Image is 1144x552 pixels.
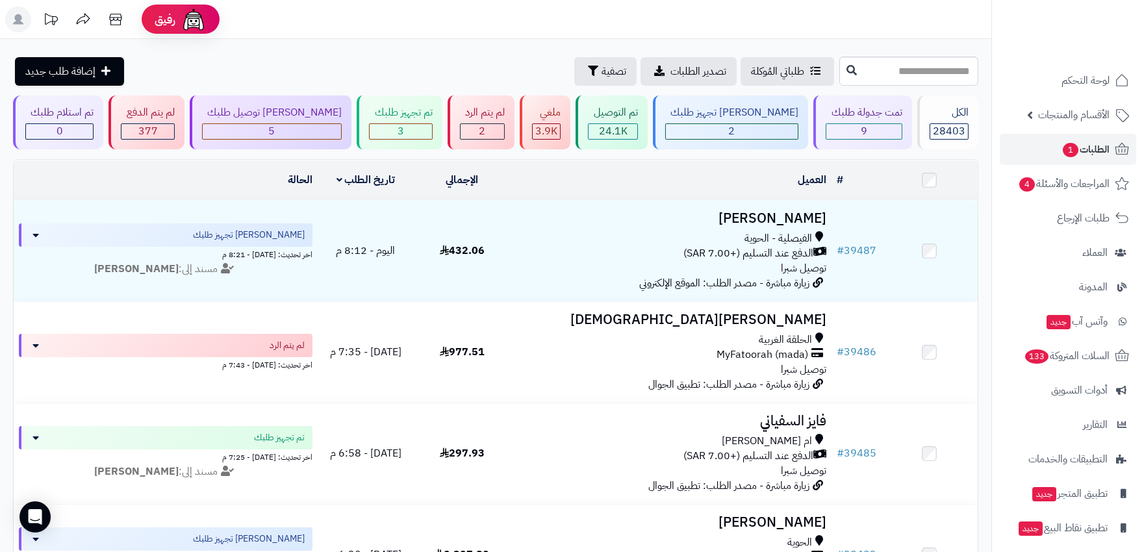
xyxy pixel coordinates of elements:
div: لم يتم الرد [460,105,505,120]
span: لم يتم الرد [270,339,305,352]
a: # [837,172,843,188]
a: تحديثات المنصة [34,6,67,36]
div: Open Intercom Messenger [19,501,51,533]
span: الدفع عند التسليم (+7.00 SAR) [683,449,813,464]
a: تم التوصيل 24.1K [573,95,650,149]
a: #39485 [837,445,876,461]
span: 977.51 [440,344,485,360]
a: لم يتم الرد 2 [445,95,517,149]
img: logo-2.png [1056,35,1132,62]
span: وآتس آب [1045,312,1108,331]
a: تمت جدولة طلبك 9 [811,95,914,149]
span: التقارير [1083,416,1108,434]
a: وآتس آبجديد [1000,306,1136,337]
span: زيارة مباشرة - مصدر الطلب: تطبيق الجوال [648,478,809,494]
span: 1 [1063,143,1078,157]
div: ملغي [532,105,561,120]
div: الكل [930,105,969,120]
span: زيارة مباشرة - مصدر الطلب: الموقع الإلكتروني [639,275,809,291]
span: 3.9K [535,123,557,139]
img: ai-face.png [181,6,207,32]
span: 24.1K [599,123,628,139]
a: تاريخ الطلب [337,172,396,188]
a: التقارير [1000,409,1136,440]
a: طلباتي المُوكلة [741,57,834,86]
a: المدونة [1000,271,1136,303]
span: [DATE] - 6:58 م [330,445,401,461]
span: تصفية [602,64,626,79]
span: توصيل شبرا [781,463,826,479]
strong: [PERSON_NAME] [94,261,179,277]
h3: [PERSON_NAME] [515,515,826,530]
a: الكل28403 [915,95,981,149]
a: السلات المتروكة133 [1000,340,1136,371]
span: لوحة التحكم [1061,71,1110,90]
span: توصيل شبرا [781,362,826,377]
span: السلات المتروكة [1024,347,1110,365]
div: 3878 [533,124,560,139]
a: تصدير الطلبات [641,57,737,86]
strong: [PERSON_NAME] [94,464,179,479]
div: 2 [666,124,798,139]
span: تصدير الطلبات [670,64,726,79]
span: جديد [1047,315,1071,329]
div: اخر تحديث: [DATE] - 7:25 م [19,449,312,463]
div: 5 [203,124,341,139]
a: المراجعات والأسئلة4 [1000,168,1136,199]
a: الطلبات1 [1000,134,1136,165]
div: اخر تحديث: [DATE] - 7:43 م [19,357,312,371]
span: [PERSON_NAME] تجهيز طلبك [193,533,305,546]
div: 9 [826,124,901,139]
a: [PERSON_NAME] توصيل طلبك 5 [187,95,354,149]
span: 4 [1019,177,1035,192]
a: تطبيق المتجرجديد [1000,478,1136,509]
span: أدوات التسويق [1051,381,1108,399]
span: التطبيقات والخدمات [1028,450,1108,468]
span: 297.93 [440,445,485,461]
div: 377 [121,124,173,139]
span: ام [PERSON_NAME] [722,434,812,449]
span: # [837,445,844,461]
span: المدونة [1079,278,1108,296]
span: 133 [1025,349,1049,364]
a: [PERSON_NAME] تجهيز طلبك 2 [650,95,811,149]
a: #39487 [837,243,876,258]
span: 9 [861,123,867,139]
div: اخر تحديث: [DATE] - 8:21 م [19,247,312,260]
a: أدوات التسويق [1000,375,1136,406]
span: رفيق [155,12,175,27]
button: تصفية [574,57,637,86]
a: #39486 [837,344,876,360]
div: [PERSON_NAME] توصيل طلبك [202,105,342,120]
span: # [837,344,844,360]
a: التطبيقات والخدمات [1000,444,1136,475]
div: 24127 [589,124,637,139]
span: الحوية [787,535,812,550]
a: تطبيق نقاط البيعجديد [1000,512,1136,544]
a: العملاء [1000,237,1136,268]
a: الحالة [288,172,312,188]
a: ملغي 3.9K [517,95,573,149]
span: 5 [268,123,275,139]
div: تم التوصيل [588,105,637,120]
span: جديد [1019,521,1043,536]
div: [PERSON_NAME] تجهيز طلبك [665,105,798,120]
div: مسند إلى: [9,262,322,277]
span: 2 [728,123,735,139]
a: تم تجهيز طلبك 3 [354,95,444,149]
div: تم تجهيز طلبك [369,105,432,120]
div: 0 [26,124,93,139]
span: [DATE] - 7:35 م [330,344,401,360]
a: لم يتم الدفع 377 [106,95,186,149]
div: لم يتم الدفع [121,105,174,120]
span: طلباتي المُوكلة [751,64,804,79]
span: تطبيق نقاط البيع [1017,519,1108,537]
span: إضافة طلب جديد [25,64,95,79]
span: MyFatoorah (mada) [717,347,808,362]
a: لوحة التحكم [1000,65,1136,96]
div: تمت جدولة طلبك [826,105,902,120]
span: 28403 [933,123,965,139]
span: توصيل شبرا [781,260,826,276]
span: 3 [398,123,404,139]
span: تم تجهيز طلبك [254,431,305,444]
